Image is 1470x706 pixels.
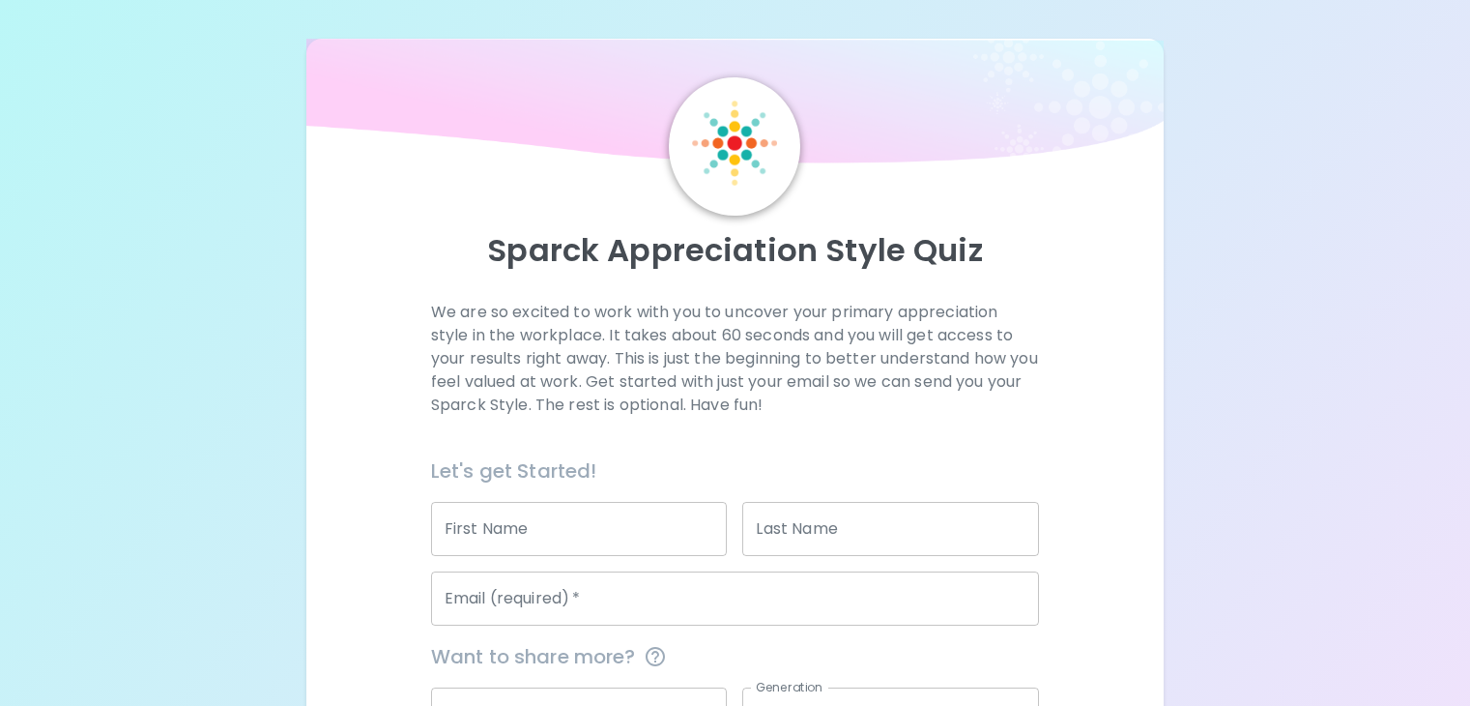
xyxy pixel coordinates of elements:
p: Sparck Appreciation Style Quiz [330,231,1140,270]
img: Sparck Logo [692,101,777,186]
p: We are so excited to work with you to uncover your primary appreciation style in the workplace. I... [431,301,1039,417]
img: wave [306,39,1164,174]
h6: Let's get Started! [431,456,1039,486]
svg: This information is completely confidential and only used for aggregated appreciation studies at ... [644,645,667,668]
span: Want to share more? [431,641,1039,672]
label: Generation [756,679,822,695]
